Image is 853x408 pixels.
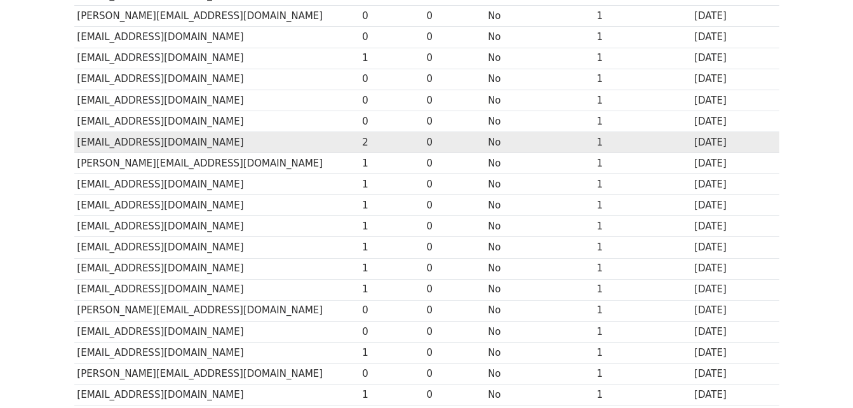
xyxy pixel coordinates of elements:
[424,321,485,342] td: 0
[359,132,423,153] td: 2
[424,237,485,258] td: 0
[74,132,359,153] td: [EMAIL_ADDRESS][DOMAIN_NAME]
[691,90,779,111] td: [DATE]
[594,174,691,195] td: 1
[74,90,359,111] td: [EMAIL_ADDRESS][DOMAIN_NAME]
[485,258,593,279] td: No
[485,363,593,384] td: No
[691,321,779,342] td: [DATE]
[691,69,779,90] td: [DATE]
[359,6,423,27] td: 0
[359,300,423,321] td: 0
[485,27,593,48] td: No
[485,90,593,111] td: No
[594,132,691,153] td: 1
[594,111,691,132] td: 1
[74,363,359,384] td: [PERSON_NAME][EMAIL_ADDRESS][DOMAIN_NAME]
[485,111,593,132] td: No
[691,174,779,195] td: [DATE]
[359,27,423,48] td: 0
[74,111,359,132] td: [EMAIL_ADDRESS][DOMAIN_NAME]
[424,132,485,153] td: 0
[485,6,593,27] td: No
[691,384,779,405] td: [DATE]
[424,363,485,384] td: 0
[74,153,359,174] td: [PERSON_NAME][EMAIL_ADDRESS][DOMAIN_NAME]
[691,111,779,132] td: [DATE]
[594,363,691,384] td: 1
[594,342,691,363] td: 1
[359,216,423,237] td: 1
[359,279,423,300] td: 1
[424,300,485,321] td: 0
[424,69,485,90] td: 0
[691,363,779,384] td: [DATE]
[74,216,359,237] td: [EMAIL_ADDRESS][DOMAIN_NAME]
[789,347,853,408] iframe: Chat Widget
[691,258,779,279] td: [DATE]
[424,153,485,174] td: 0
[359,153,423,174] td: 1
[485,384,593,405] td: No
[691,48,779,69] td: [DATE]
[424,111,485,132] td: 0
[594,195,691,216] td: 1
[594,258,691,279] td: 1
[359,342,423,363] td: 1
[74,384,359,405] td: [EMAIL_ADDRESS][DOMAIN_NAME]
[424,174,485,195] td: 0
[594,69,691,90] td: 1
[74,342,359,363] td: [EMAIL_ADDRESS][DOMAIN_NAME]
[485,48,593,69] td: No
[74,300,359,321] td: [PERSON_NAME][EMAIL_ADDRESS][DOMAIN_NAME]
[594,48,691,69] td: 1
[359,363,423,384] td: 0
[485,153,593,174] td: No
[594,153,691,174] td: 1
[74,195,359,216] td: [EMAIL_ADDRESS][DOMAIN_NAME]
[74,27,359,48] td: [EMAIL_ADDRESS][DOMAIN_NAME]
[74,69,359,90] td: [EMAIL_ADDRESS][DOMAIN_NAME]
[74,258,359,279] td: [EMAIL_ADDRESS][DOMAIN_NAME]
[359,48,423,69] td: 1
[485,342,593,363] td: No
[359,258,423,279] td: 1
[691,300,779,321] td: [DATE]
[594,384,691,405] td: 1
[424,48,485,69] td: 0
[359,321,423,342] td: 0
[691,27,779,48] td: [DATE]
[74,279,359,300] td: [EMAIL_ADDRESS][DOMAIN_NAME]
[359,90,423,111] td: 0
[485,195,593,216] td: No
[424,342,485,363] td: 0
[359,237,423,258] td: 1
[424,6,485,27] td: 0
[424,216,485,237] td: 0
[691,195,779,216] td: [DATE]
[691,279,779,300] td: [DATE]
[485,132,593,153] td: No
[424,90,485,111] td: 0
[359,195,423,216] td: 1
[359,384,423,405] td: 1
[691,216,779,237] td: [DATE]
[485,69,593,90] td: No
[74,174,359,195] td: [EMAIL_ADDRESS][DOMAIN_NAME]
[594,237,691,258] td: 1
[74,237,359,258] td: [EMAIL_ADDRESS][DOMAIN_NAME]
[594,279,691,300] td: 1
[485,321,593,342] td: No
[485,279,593,300] td: No
[594,90,691,111] td: 1
[594,27,691,48] td: 1
[594,6,691,27] td: 1
[594,321,691,342] td: 1
[359,69,423,90] td: 0
[691,132,779,153] td: [DATE]
[424,279,485,300] td: 0
[424,384,485,405] td: 0
[74,48,359,69] td: [EMAIL_ADDRESS][DOMAIN_NAME]
[691,6,779,27] td: [DATE]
